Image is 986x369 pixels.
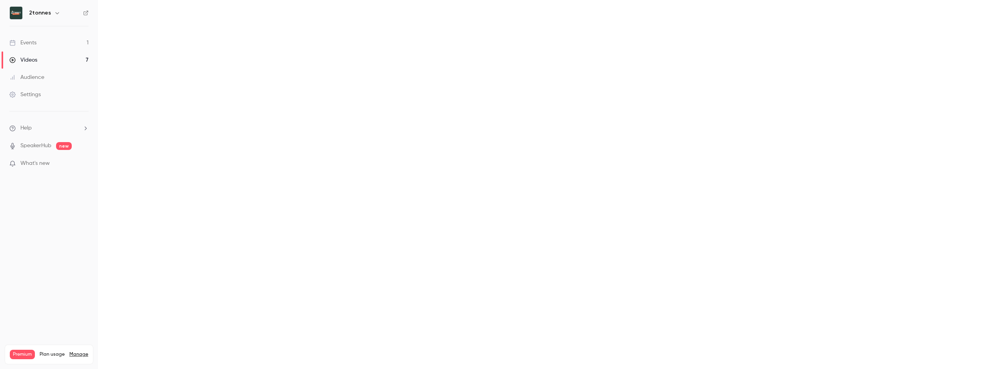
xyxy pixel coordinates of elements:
[10,7,22,19] img: 2tonnes
[79,160,89,167] iframe: Noticeable Trigger
[10,350,35,359] span: Premium
[40,351,65,358] span: Plan usage
[20,124,32,132] span: Help
[9,73,44,81] div: Audience
[9,56,37,64] div: Videos
[9,124,89,132] li: help-dropdown-opener
[69,351,88,358] a: Manage
[29,9,51,17] h6: 2tonnes
[9,39,36,47] div: Events
[56,142,72,150] span: new
[20,142,51,150] a: SpeakerHub
[9,91,41,99] div: Settings
[20,159,50,168] span: What's new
